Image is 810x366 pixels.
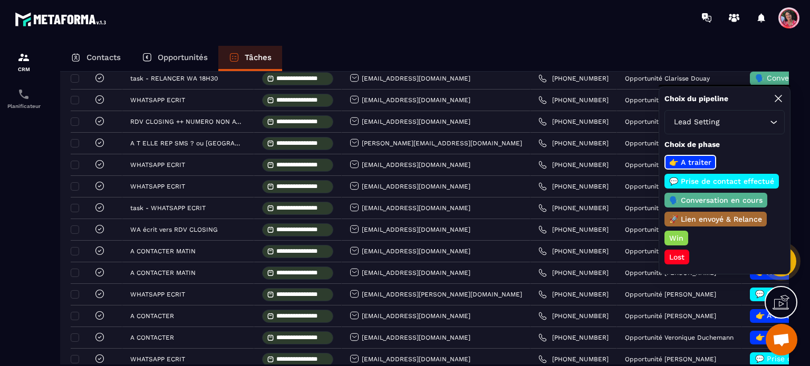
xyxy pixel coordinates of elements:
p: 💬 Prise de contact effectué [668,176,776,186]
a: Opportunités [131,46,218,71]
p: A T ELLE REP SMS ? ou [GEOGRAPHIC_DATA]? [130,140,243,147]
p: Opportunité [PERSON_NAME] [625,312,716,320]
p: Opportunité [PERSON_NAME] [625,183,716,190]
img: logo [15,9,110,29]
p: A CONTACTER MATIN [130,269,196,276]
p: Opportunité [PERSON_NAME] [625,291,716,298]
a: [PHONE_NUMBER] [538,247,609,255]
p: RDV CLOSING ++ NUMERO NON ATTRIBUE [130,118,243,125]
p: Opportunité [PERSON_NAME] [625,140,716,147]
span: 👉 A traiter [756,311,797,320]
a: [PHONE_NUMBER] [538,117,609,126]
div: Search for option [664,110,785,134]
a: [PHONE_NUMBER] [538,74,609,83]
p: Lost [668,252,686,262]
a: schedulerschedulerPlanificateur [3,80,45,117]
p: WHATSAPP ECRIT [130,96,185,104]
a: [PHONE_NUMBER] [538,139,609,147]
a: [PHONE_NUMBER] [538,312,609,320]
img: scheduler [17,88,30,101]
p: Opportunité [PERSON_NAME] [625,248,716,255]
p: Choix du pipeline [664,94,728,104]
p: Opportunité [PERSON_NAME] [625,96,716,104]
p: Opportunité [PERSON_NAME] [625,161,716,169]
p: Opportunité Clarisse Douay [625,75,710,82]
p: Opportunité [PERSON_NAME] [625,355,716,363]
a: [PHONE_NUMBER] [538,96,609,104]
p: WHATSAPP ECRIT [130,355,185,363]
a: [PHONE_NUMBER] [538,161,609,169]
p: Opportunité Vefa Kimyacioglu [625,118,717,125]
p: Win [668,233,685,243]
p: task - RELANCER WA 18H30 [130,75,218,82]
p: WHATSAPP ECRIT [130,291,185,298]
p: WHATSAPP ECRIT [130,161,185,169]
a: [PHONE_NUMBER] [538,355,609,363]
input: Search for option [721,116,767,128]
span: 👉 A traiter [756,333,797,341]
a: Tâches [218,46,282,71]
img: formation [17,51,30,64]
div: Ouvrir le chat [766,324,797,355]
p: A CONTACTER MATIN [130,248,196,255]
span: Lead Setting [671,116,721,128]
a: formationformationCRM [3,43,45,80]
p: Contacts [86,53,121,62]
a: [PHONE_NUMBER] [538,269,609,277]
p: Opportunité [PERSON_NAME] [625,204,716,212]
a: [PHONE_NUMBER] [538,290,609,299]
a: [PHONE_NUMBER] [538,225,609,234]
p: 🗣️ Conversation en cours [668,195,764,205]
p: 👉 A traiter [668,157,713,167]
a: [PHONE_NUMBER] [538,204,609,212]
p: WA écrit vers RDV CLOSING [130,226,218,233]
p: Opportunité [PERSON_NAME] [625,269,716,276]
p: Choix de phase [664,140,785,150]
a: [PHONE_NUMBER] [538,333,609,342]
p: Opportunités [158,53,208,62]
p: Opportunité Veronique Duchemann [625,334,734,341]
p: A CONTACTER [130,312,174,320]
p: Planificateur [3,103,45,109]
a: Contacts [60,46,131,71]
p: Tâches [245,53,272,62]
p: task - WHATSAPP ECRIT [130,204,206,212]
p: A CONTACTER [130,334,174,341]
a: [PHONE_NUMBER] [538,182,609,191]
p: WHATSAPP ECRIT [130,183,185,190]
p: CRM [3,66,45,72]
p: 🚀 Lien envoyé & Relance [668,214,764,224]
p: Opportunité [PERSON_NAME] [625,226,716,233]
